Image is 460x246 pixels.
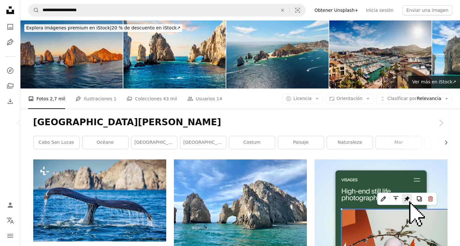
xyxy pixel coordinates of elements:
[276,4,290,16] button: Borrar
[113,95,116,102] span: 1
[4,36,17,49] a: Ilustraciones
[187,88,222,109] a: Usuarios 14
[127,88,177,109] a: Colecciones 43 mil
[131,136,177,149] a: [GEOGRAPHIC_DATA]
[180,136,226,149] a: [GEOGRAPHIC_DATA]
[327,136,373,149] a: naturaleza
[4,64,17,77] a: Explorar
[376,136,422,149] a: mar
[75,88,116,109] a: Ilustraciones 1
[282,94,323,104] button: Licencia
[34,136,79,149] a: cabo san lucas
[229,136,275,149] a: costum
[290,4,305,16] button: Búsqueda visual
[163,95,177,102] span: 43 mil
[20,20,123,88] img: Cabo San Lucas vista aérea
[123,20,226,88] img: Vista temprana del atardecer del Arco El Arco en las formaciones rocosas de Land's End en la pení...
[408,76,460,88] a: Ver más en iStock↗
[402,5,452,15] button: Enviar una imagen
[293,96,312,101] span: Licencia
[278,136,324,149] a: paisaje
[4,20,17,33] a: Fotos
[20,20,186,36] a: Explora imágenes premium en iStock|20 % de descuento en iStock↗
[4,214,17,227] button: Idioma
[387,96,417,101] span: Clasificar por
[216,95,222,102] span: 14
[325,94,374,104] button: Orientación
[174,203,307,209] a: Formación rocosa marrón en el mar bajo el cielo azul durante el día
[311,5,362,15] a: Obtener Unsplash+
[28,4,306,17] form: Encuentra imágenes en todo el sitio
[337,96,363,101] span: Orientación
[226,20,329,88] img: Land's End en Cabo San Lucas, México
[28,4,39,16] button: Buscar en Unsplash
[33,117,448,128] h1: [GEOGRAPHIC_DATA][PERSON_NAME]
[4,229,17,242] button: Menú
[362,5,397,15] a: Inicia sesión
[24,24,182,32] div: 20 % de descuento en iStock ↗
[376,94,452,104] button: Clasificar porRelevancia
[412,79,456,84] span: Ver más en iStock ↗
[33,159,166,242] img: Cola de la ballena jorobada. México. Mar de Cortés. Península de California . Una excelente ilust...
[4,199,17,211] a: Iniciar sesión / Registrarse
[387,96,441,102] span: Relevancia
[26,25,112,30] span: Explora imágenes premium en iStock |
[33,197,166,203] a: Cola de la ballena jorobada. México. Mar de Cortés. Península de California . Una excelente ilust...
[82,136,128,149] a: océano
[4,80,17,92] a: Colecciones
[422,92,460,154] a: Siguiente
[329,20,432,88] img: Cabo San Lucas vista aérea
